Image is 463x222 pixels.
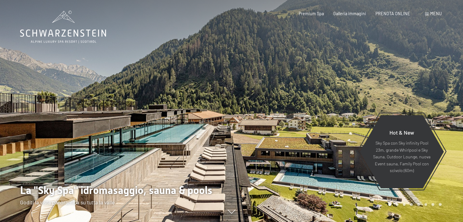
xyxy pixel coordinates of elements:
div: Carousel Page 2 [396,203,399,206]
span: Hot & New [389,129,414,136]
p: Sky Spa con Sky infinity Pool 23m, grande Whirlpool e Sky Sauna, Outdoor Lounge, nuova Event saun... [373,140,431,174]
div: Carousel Page 5 [417,203,420,206]
a: PRENOTA ONLINE [376,11,410,16]
a: Galleria immagini [333,11,366,16]
div: Carousel Page 8 [439,203,442,206]
div: Carousel Page 4 [410,203,413,206]
div: Carousel Page 7 [431,203,434,206]
div: Carousel Page 1 (Current Slide) [388,203,391,206]
a: Premium Spa [299,11,324,16]
div: Carousel Page 3 [403,203,406,206]
div: Carousel Page 6 [424,203,427,206]
span: Menu [430,11,442,16]
div: Carousel Pagination [386,203,441,206]
a: Hot & New Sky Spa con Sky infinity Pool 23m, grande Whirlpool e Sky Sauna, Outdoor Lounge, nuova ... [359,115,444,189]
